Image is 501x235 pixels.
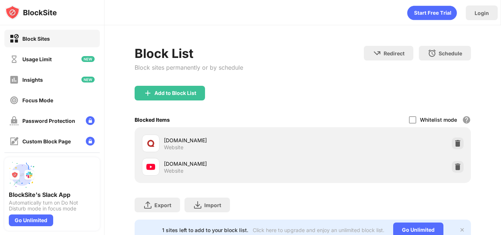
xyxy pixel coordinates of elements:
[164,144,183,151] div: Website
[86,137,95,146] img: lock-menu.svg
[475,10,489,16] div: Login
[407,5,457,20] div: animation
[146,139,155,148] img: favicons
[81,56,95,62] img: new-icon.svg
[135,64,243,71] div: Block sites permanently or by schedule
[10,137,19,146] img: customize-block-page-off.svg
[10,96,19,105] img: focus-off.svg
[459,227,465,233] img: x-button.svg
[10,55,19,64] img: time-usage-off.svg
[135,117,170,123] div: Blocked Items
[22,118,75,124] div: Password Protection
[22,36,50,42] div: Block Sites
[164,160,303,168] div: [DOMAIN_NAME]
[10,116,19,125] img: password-protection-off.svg
[10,75,19,84] img: insights-off.svg
[135,46,243,61] div: Block List
[204,202,221,208] div: Import
[154,90,196,96] div: Add to Block List
[420,117,457,123] div: Whitelist mode
[384,50,405,56] div: Redirect
[164,136,303,144] div: [DOMAIN_NAME]
[9,200,95,212] div: Automatically turn on Do Not Disturb mode in focus mode
[439,50,462,56] div: Schedule
[5,5,57,20] img: logo-blocksite.svg
[10,34,19,43] img: block-on.svg
[9,191,95,198] div: BlockSite's Slack App
[146,162,155,171] img: favicons
[86,116,95,125] img: lock-menu.svg
[162,227,248,233] div: 1 sites left to add to your block list.
[22,77,43,83] div: Insights
[81,77,95,82] img: new-icon.svg
[154,202,171,208] div: Export
[9,162,35,188] img: push-slack.svg
[164,168,183,174] div: Website
[253,227,384,233] div: Click here to upgrade and enjoy an unlimited block list.
[22,138,71,144] div: Custom Block Page
[9,214,53,226] div: Go Unlimited
[22,56,52,62] div: Usage Limit
[22,97,53,103] div: Focus Mode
